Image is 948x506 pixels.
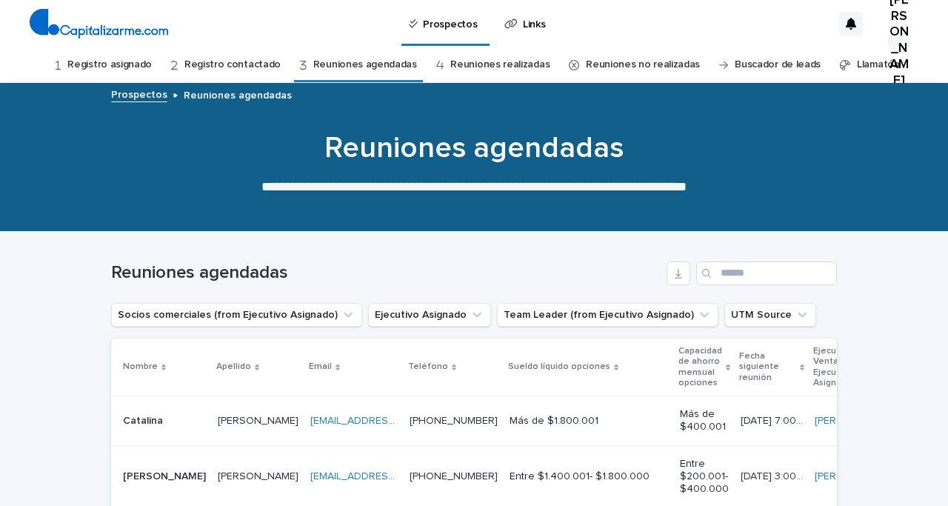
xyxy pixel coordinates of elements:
a: Reuniones no realizadas [586,47,700,82]
p: Email [309,359,332,375]
a: [EMAIL_ADDRESS][DOMAIN_NAME] [310,471,478,482]
p: Más de $400.001 [680,408,729,433]
p: Más de $1.800.001 [510,415,668,427]
a: [PHONE_NUMBER] [410,471,498,482]
p: Fecha siguiente reunión [739,348,796,386]
p: Sueldo líquido opciones [508,359,610,375]
a: Registro asignado [67,47,152,82]
a: Llamatón [857,47,900,82]
p: 21/8/2025 3:00 PM [741,467,806,483]
a: [PHONE_NUMBER] [410,416,498,426]
button: Ejecutivo Asignado [368,303,491,327]
p: Catalina [123,412,166,427]
p: Reuniones agendadas [184,86,292,102]
a: Prospectos [111,85,167,102]
a: Reuniones agendadas [313,47,417,82]
button: UTM Source [724,303,816,327]
h1: Reuniones agendadas [111,130,837,166]
p: Teléfono [408,359,448,375]
button: Socios comerciales (from Ejecutivo Asignado) [111,303,362,327]
a: [EMAIL_ADDRESS][DOMAIN_NAME] [310,416,478,426]
p: 21/8/2025 7:00 PM [741,412,806,427]
a: Buscador de leads [735,47,821,82]
a: Reuniones realizadas [450,47,550,82]
p: Entre $200.001- $400.000 [680,458,729,495]
input: Search [696,262,837,285]
p: [PERSON_NAME] [218,412,301,427]
p: [PERSON_NAME] [218,467,301,483]
div: [PERSON_NAME] [887,29,911,53]
p: Nombre [123,359,158,375]
p: [PERSON_NAME] [123,467,209,483]
a: Registro contactado [184,47,281,82]
p: Entre $1.400.001- $1.800.000 [510,470,668,483]
button: Team Leader (from Ejecutivo Asignado) [497,303,718,327]
h1: Reuniones agendadas [111,262,661,284]
p: Ejecutivos de Ventas (from Ejecutivo Asignado) [813,343,895,392]
p: Apellido [216,359,251,375]
p: Capacidad de ahorro mensual opciones [678,343,722,392]
img: 4arMvv9wSvmHTHbXwTim [30,9,168,39]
